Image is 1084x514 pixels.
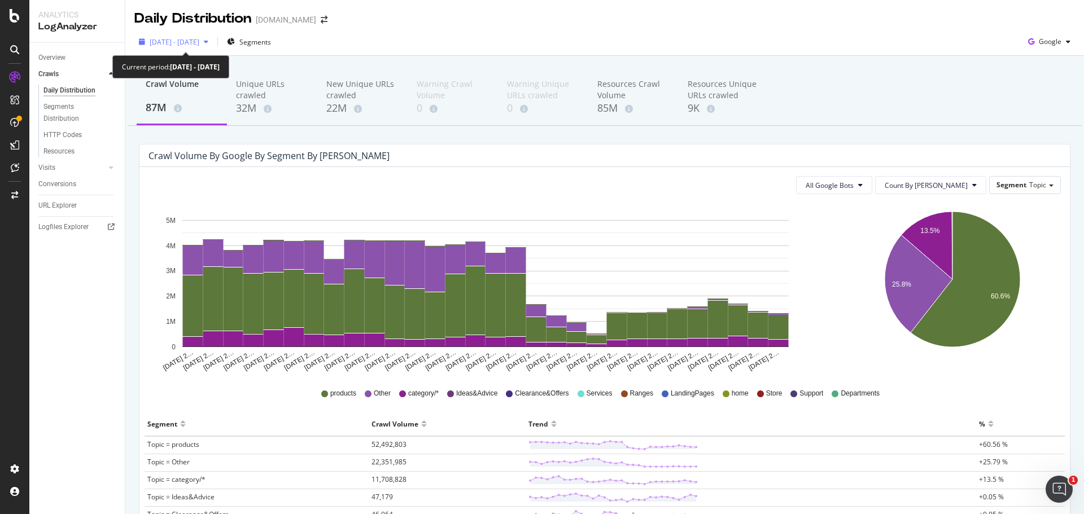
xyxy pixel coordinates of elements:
div: 9K [688,101,760,116]
span: Count By Day [885,181,968,190]
span: Topic = Ideas&Advice [147,492,215,502]
button: [DATE] - [DATE] [134,33,213,51]
a: Resources [43,146,117,157]
a: Conversions [38,178,117,190]
div: URL Explorer [38,200,77,212]
div: Overview [38,52,65,64]
div: Daily Distribution [43,85,95,96]
text: 2M [166,292,176,300]
span: Google [1039,37,1061,46]
div: Crawls [38,68,59,80]
div: Logfiles Explorer [38,221,89,233]
a: Crawls [38,68,106,80]
span: +60.56 % [979,440,1008,449]
div: Analytics [38,9,116,20]
a: Visits [38,162,106,174]
button: Google [1024,33,1075,51]
div: Crawl Volume [371,415,418,433]
b: [DATE] - [DATE] [170,62,220,72]
span: Clearance&Offers [515,389,569,398]
div: 32M [236,101,308,116]
span: 1 [1069,476,1078,485]
div: Unique URLs crawled [236,78,308,101]
span: All Google Bots [806,181,854,190]
div: Warning Crawl Volume [417,78,489,101]
div: Resources Unique URLs crawled [688,78,760,101]
iframe: Intercom live chat [1046,476,1073,503]
a: Segments Distribution [43,101,117,125]
text: 60.6% [991,292,1010,300]
span: 47,179 [371,492,393,502]
span: 11,708,828 [371,475,406,484]
a: Overview [38,52,117,64]
div: 87M [146,100,218,115]
span: Services [587,389,613,398]
div: % [979,415,985,433]
span: Topic = products [147,440,199,449]
span: 52,492,803 [371,440,406,449]
div: Current period: [122,60,220,73]
span: +13.5 % [979,475,1004,484]
div: Visits [38,162,55,174]
span: +25.79 % [979,457,1008,467]
span: category/* [408,389,439,398]
div: New Unique URLs crawled [326,78,399,101]
div: Resources Crawl Volume [597,78,670,101]
div: Resources [43,146,75,157]
div: [DOMAIN_NAME] [256,14,316,25]
div: 22M [326,101,399,116]
span: Other [374,389,391,398]
text: 5M [166,217,176,225]
button: All Google Bots [796,176,872,194]
a: HTTP Codes [43,129,117,141]
div: Segments Distribution [43,101,106,125]
span: Segment [996,180,1026,190]
div: LogAnalyzer [38,20,116,33]
span: LandingPages [671,389,714,398]
span: Store [766,389,783,398]
text: 1M [166,318,176,326]
span: Departments [841,389,880,398]
div: Crawl Volume by google by Segment by [PERSON_NAME] [148,150,390,161]
div: 0 [507,101,579,116]
div: 85M [597,101,670,116]
span: Topic [1029,180,1046,190]
div: HTTP Codes [43,129,82,141]
text: 13.5% [920,227,939,235]
div: Crawl Volume [146,78,218,100]
text: 3M [166,267,176,275]
text: 0 [172,343,176,351]
a: URL Explorer [38,200,117,212]
span: Segments [239,37,271,47]
span: home [732,389,749,398]
span: 22,351,985 [371,457,406,467]
svg: A chart. [846,203,1059,372]
span: Ideas&Advice [456,389,497,398]
text: 25.8% [892,280,911,288]
button: Segments [222,33,276,51]
span: Topic = category/* [147,475,206,484]
span: Support [799,389,823,398]
div: Conversions [38,178,76,190]
a: Daily Distribution [43,85,117,96]
div: Daily Distribution [134,9,251,28]
div: 0 [417,101,489,116]
text: 4M [166,242,176,250]
button: Count By [PERSON_NAME] [875,176,986,194]
div: arrow-right-arrow-left [321,16,327,24]
svg: A chart. [148,203,822,372]
span: +0.05 % [979,492,1004,502]
div: Segment [147,415,177,433]
span: products [330,389,356,398]
span: [DATE] - [DATE] [150,37,199,47]
div: Warning Unique URLs crawled [507,78,579,101]
div: Trend [528,415,548,433]
a: Logfiles Explorer [38,221,117,233]
span: Topic = Other [147,457,190,467]
span: Ranges [630,389,653,398]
